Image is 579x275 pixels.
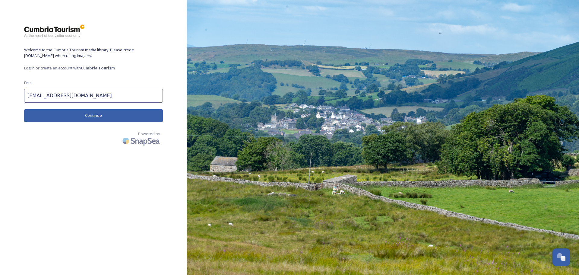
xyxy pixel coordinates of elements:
input: john.doe@snapsea.io [24,89,163,103]
span: Welcome to the Cumbria Tourism media library. Please credit [DOMAIN_NAME] when using imagery. [24,47,163,59]
button: Open Chat [552,248,570,266]
strong: Cumbria Tourism [81,65,115,71]
span: Email [24,80,33,86]
span: Log in or create an account with [24,65,163,71]
span: Powered by [138,131,160,137]
button: Continue [24,109,163,122]
img: ct_logo.png [24,24,84,38]
img: SnapSea Logo [121,134,163,148]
